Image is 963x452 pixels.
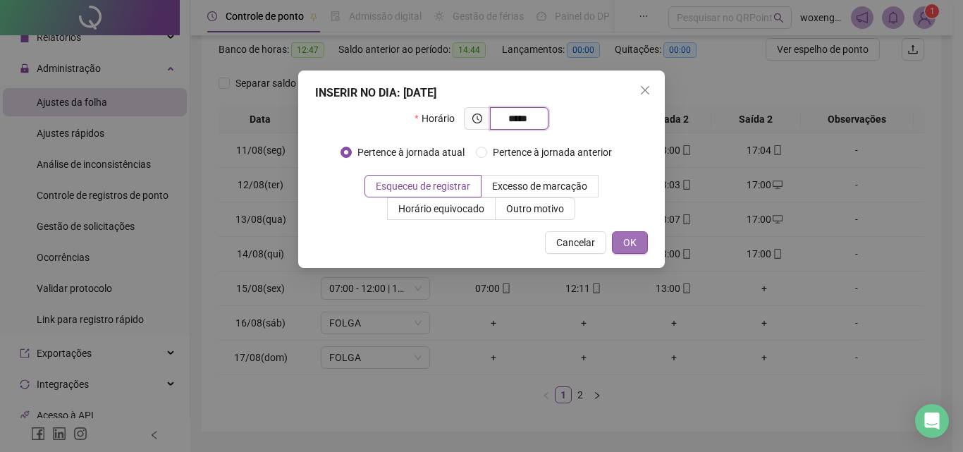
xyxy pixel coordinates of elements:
[556,235,595,250] span: Cancelar
[639,85,651,96] span: close
[352,145,470,160] span: Pertence à jornada atual
[398,203,484,214] span: Horário equivocado
[487,145,618,160] span: Pertence à jornada anterior
[376,181,470,192] span: Esqueceu de registrar
[315,85,648,102] div: INSERIR NO DIA : [DATE]
[506,203,564,214] span: Outro motivo
[415,107,463,130] label: Horário
[634,79,656,102] button: Close
[492,181,587,192] span: Excesso de marcação
[623,235,637,250] span: OK
[612,231,648,254] button: OK
[915,404,949,438] div: Open Intercom Messenger
[472,114,482,123] span: clock-circle
[545,231,606,254] button: Cancelar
